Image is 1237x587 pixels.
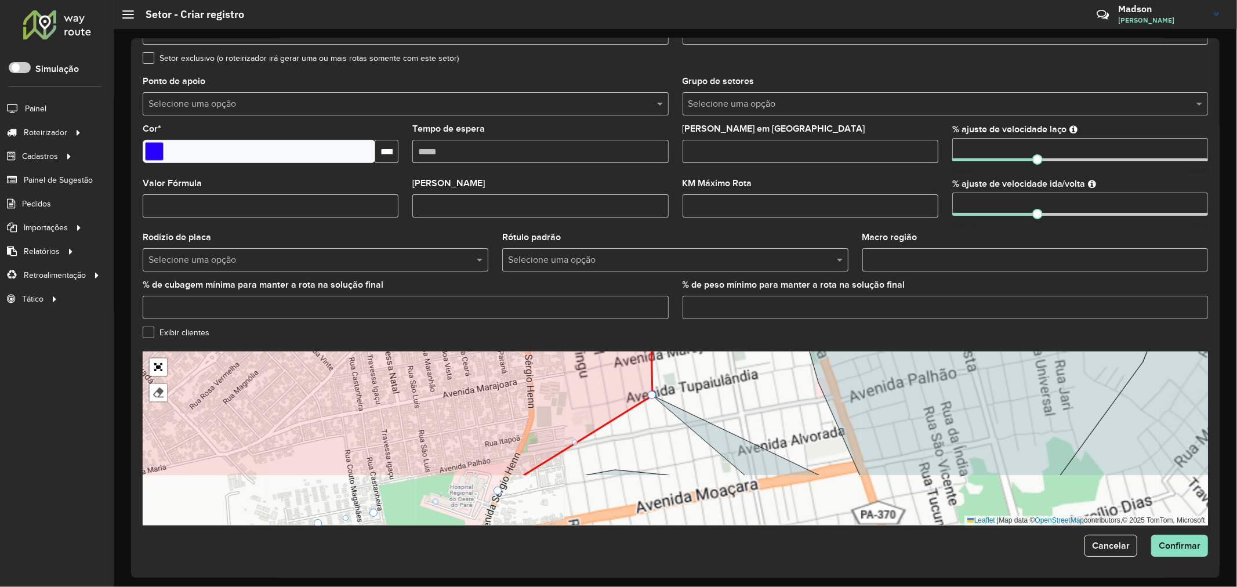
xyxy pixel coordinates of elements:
[22,150,58,162] span: Cadastros
[683,278,905,292] label: % de peso mínimo para manter a rota na solução final
[24,245,60,258] span: Relatórios
[1084,535,1137,557] button: Cancelar
[143,230,211,244] label: Rodízio de placa
[24,269,86,281] span: Retroalimentação
[143,176,202,190] label: Valor Fórmula
[150,358,167,376] a: Abrir mapa em tela cheia
[35,62,79,76] label: Simulação
[412,176,485,190] label: [PERSON_NAME]
[412,122,485,136] label: Tempo de espera
[997,516,999,524] span: |
[134,8,244,21] h2: Setor - Criar registro
[967,516,995,524] a: Leaflet
[1089,179,1097,189] em: Ajuste de velocidade do veículo entre a saída do depósito até o primeiro cliente e a saída do últ...
[1090,2,1115,27] a: Contato Rápido
[1070,125,1078,134] em: Ajuste de velocidade do veículo entre clientes
[24,126,67,139] span: Roteirizador
[143,74,205,88] label: Ponto de apoio
[24,174,93,186] span: Painel de Sugestão
[1188,164,1208,176] span: Lento
[1092,541,1130,550] span: Cancelar
[1151,535,1208,557] button: Confirmar
[964,516,1208,526] div: Map data © contributors,© 2025 TomTom, Microsoft
[143,52,459,64] label: Setor exclusivo (o roteirizador irá gerar uma ou mais rotas somente com este setor)
[143,278,383,292] label: % de cubagem mínima para manter a rota na solução final
[25,103,46,115] span: Painel
[952,177,1086,191] label: % ajuste de velocidade ida/volta
[1118,15,1205,26] span: [PERSON_NAME]
[1118,3,1205,15] h3: Madson
[22,293,43,305] span: Tático
[862,230,917,244] label: Macro região
[1035,516,1084,524] a: OpenStreetMap
[143,122,161,136] label: Cor
[22,198,51,210] span: Pedidos
[683,74,754,88] label: Grupo de setores
[24,222,68,234] span: Importações
[683,122,865,136] label: [PERSON_NAME] em [GEOGRAPHIC_DATA]
[150,384,167,401] div: Remover camada(s)
[1159,541,1200,550] span: Confirmar
[1188,218,1208,230] span: Lento
[145,142,164,161] input: Select a color
[683,176,752,190] label: KM Máximo Rota
[952,218,977,230] span: Rápido
[502,230,561,244] label: Rótulo padrão
[952,122,1067,136] label: % ajuste de velocidade laço
[143,327,209,339] label: Exibir clientes
[952,164,977,176] span: Rápido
